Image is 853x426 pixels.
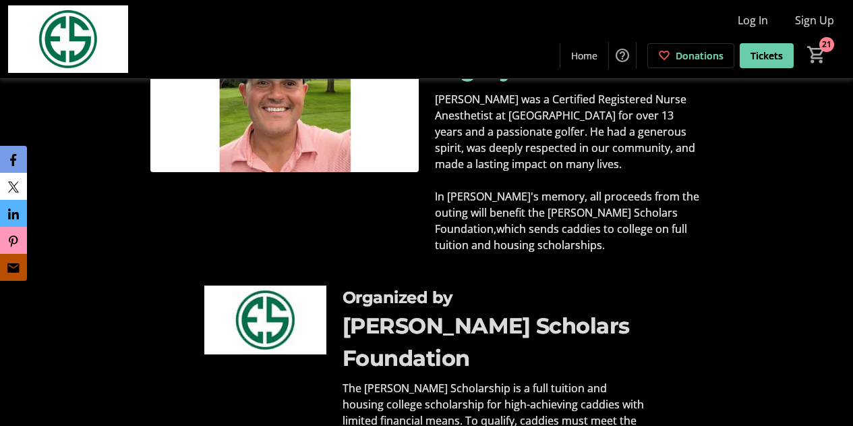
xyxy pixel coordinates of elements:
[560,43,608,68] a: Home
[8,5,128,73] img: Evans Scholars Foundation's Logo
[571,49,597,63] span: Home
[204,286,326,354] img: Evans Scholars Foundation logo
[647,43,734,68] a: Donations
[795,12,834,28] span: Sign Up
[435,91,703,172] p: [PERSON_NAME] was a Certified Registered Nurse Anesthetist at [GEOGRAPHIC_DATA] for over 13 years...
[609,42,636,69] button: Help
[804,43,829,67] button: Cart
[738,12,768,28] span: Log In
[676,49,724,63] span: Donations
[751,49,783,63] span: Tickets
[343,310,649,375] div: [PERSON_NAME] Scholars Foundation
[435,188,703,253] p: In [PERSON_NAME]'s memory, all proceeds from the outing will benefit the [PERSON_NAME] Scholars F...
[435,221,687,252] span: which sends caddies to college on full tuition and housing scholarships.
[784,9,845,31] button: Sign Up
[343,286,649,310] div: Organized by
[740,43,794,68] a: Tickets
[150,21,419,172] img: undefined
[727,9,779,31] button: Log In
